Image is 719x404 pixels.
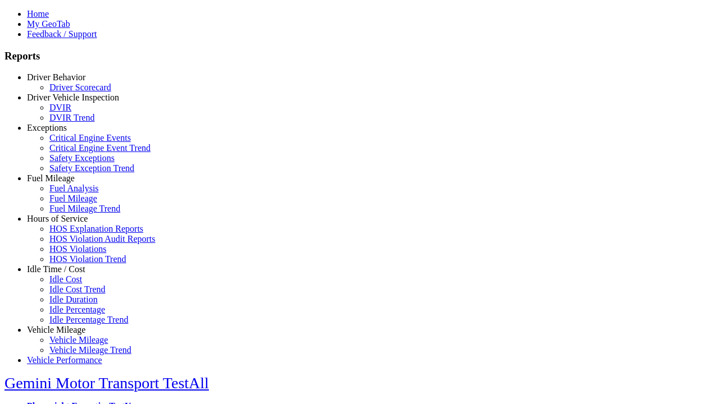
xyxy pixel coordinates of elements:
[49,244,106,254] a: HOS Violations
[27,355,102,365] a: Vehicle Performance
[49,284,106,294] a: Idle Cost Trend
[49,305,105,314] a: Idle Percentage
[49,82,111,92] a: Driver Scorecard
[49,315,128,324] a: Idle Percentage Trend
[49,143,151,153] a: Critical Engine Event Trend
[49,103,71,112] a: DVIR
[49,234,156,244] a: HOS Violation Audit Reports
[27,325,85,334] a: Vehicle Mileage
[27,173,75,183] a: Fuel Mileage
[27,264,85,274] a: Idle Time / Cost
[49,254,126,264] a: HOS Violation Trend
[49,224,143,233] a: HOS Explanation Reports
[27,19,70,29] a: My GeoTab
[49,153,115,163] a: Safety Exceptions
[49,113,94,122] a: DVIR Trend
[27,9,49,19] a: Home
[49,345,131,355] a: Vehicle Mileage Trend
[49,183,99,193] a: Fuel Analysis
[27,93,119,102] a: Driver Vehicle Inspection
[49,133,131,143] a: Critical Engine Events
[49,274,82,284] a: Idle Cost
[49,194,97,203] a: Fuel Mileage
[4,50,715,62] h3: Reports
[27,214,88,223] a: Hours of Service
[49,204,120,213] a: Fuel Mileage Trend
[27,72,85,82] a: Driver Behavior
[49,335,108,345] a: Vehicle Mileage
[27,123,67,132] a: Exceptions
[49,163,134,173] a: Safety Exception Trend
[27,29,97,39] a: Feedback / Support
[49,295,98,304] a: Idle Duration
[4,374,209,392] a: Gemini Motor Transport TestAll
